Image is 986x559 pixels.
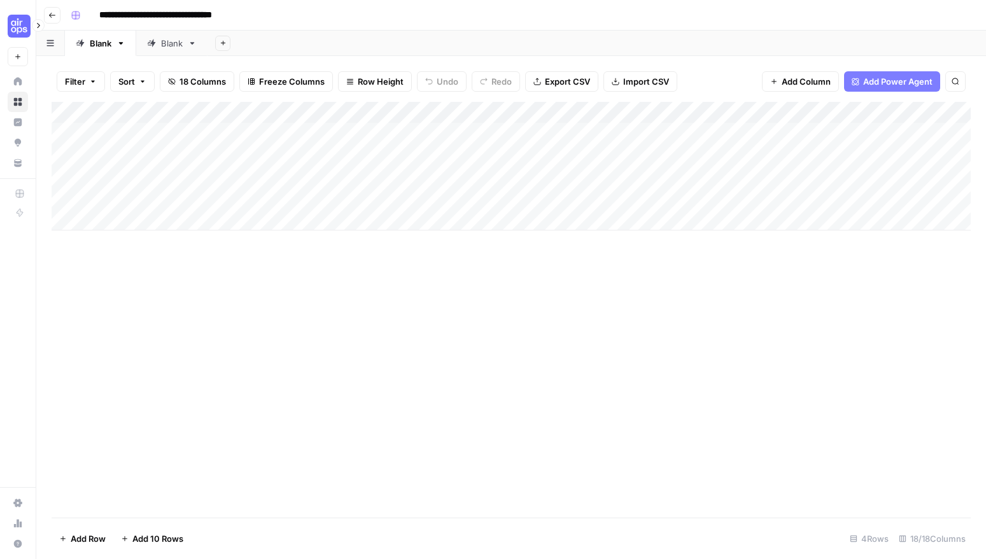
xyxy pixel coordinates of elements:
span: Redo [491,75,512,88]
a: Settings [8,493,28,513]
a: Blank [136,31,208,56]
button: Undo [417,71,467,92]
button: Export CSV [525,71,598,92]
span: Freeze Columns [259,75,325,88]
button: Add Row [52,528,113,549]
a: Blank [65,31,136,56]
div: 18/18 Columns [894,528,971,549]
span: Add Column [782,75,831,88]
div: Blank [161,37,183,50]
a: Your Data [8,153,28,173]
span: Export CSV [545,75,590,88]
button: Filter [57,71,105,92]
img: Cohort 5 Logo [8,15,31,38]
a: Browse [8,92,28,112]
button: Add Power Agent [844,71,940,92]
div: 4 Rows [845,528,894,549]
button: Import CSV [603,71,677,92]
span: Row Height [358,75,404,88]
button: 18 Columns [160,71,234,92]
span: Import CSV [623,75,669,88]
button: Row Height [338,71,412,92]
button: Add Column [762,71,839,92]
button: Sort [110,71,155,92]
a: Usage [8,513,28,534]
button: Workspace: Cohort 5 [8,10,28,42]
button: Freeze Columns [239,71,333,92]
span: 18 Columns [180,75,226,88]
a: Opportunities [8,132,28,153]
span: Sort [118,75,135,88]
span: Add Power Agent [863,75,933,88]
span: Undo [437,75,458,88]
button: Add 10 Rows [113,528,191,549]
button: Redo [472,71,520,92]
span: Add 10 Rows [132,532,183,545]
a: Home [8,71,28,92]
button: Help + Support [8,534,28,554]
div: Blank [90,37,111,50]
span: Add Row [71,532,106,545]
span: Filter [65,75,85,88]
a: Insights [8,112,28,132]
